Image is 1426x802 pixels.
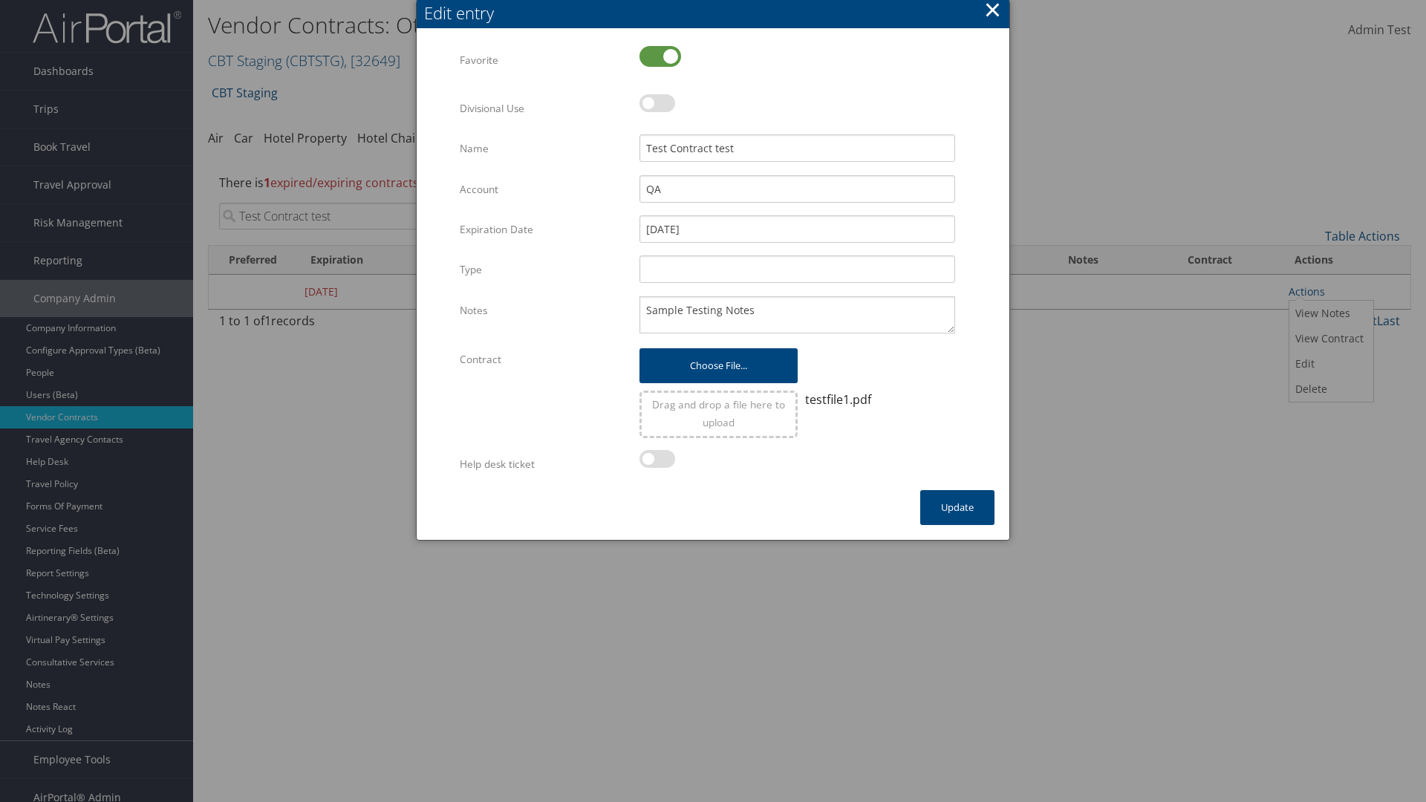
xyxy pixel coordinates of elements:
label: Account [460,175,628,203]
label: Contract [460,345,628,374]
label: Notes [460,296,628,325]
label: Type [460,255,628,284]
span: Drag and drop a file here to upload [652,397,785,429]
div: testfile1.pdf [805,391,955,408]
label: Favorite [460,46,628,74]
div: Edit entry [424,1,1009,25]
button: Update [920,490,994,525]
label: Expiration Date [460,215,628,244]
label: Help desk ticket [460,450,628,478]
label: Name [460,134,628,163]
label: Divisional Use [460,94,628,123]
